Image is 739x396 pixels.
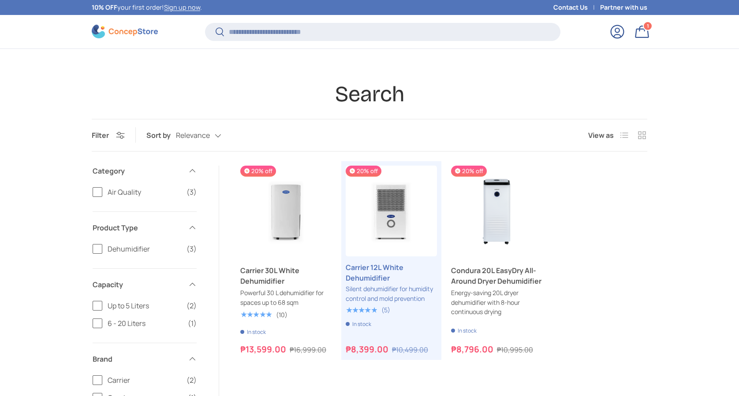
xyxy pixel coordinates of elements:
[108,244,181,254] span: Dehumidifier
[240,166,332,257] a: Carrier 30L White Dehumidifier
[93,269,197,300] summary: Capacity
[176,131,210,140] span: Relevance
[346,166,381,177] span: 20% off
[588,130,614,141] span: View as
[93,354,183,364] span: Brand
[451,166,542,257] a: Condura 20L EasyDry All-Around Dryer Dehumidifier
[451,265,542,286] a: Condura 20L EasyDry All-Around Dryer Dehumidifier
[647,22,649,29] span: 1
[92,3,202,12] p: your first order! .
[108,187,181,197] span: Air Quality
[187,300,197,311] span: (2)
[346,262,437,283] a: Carrier 12L White Dehumidifier
[240,166,276,177] span: 20% off
[92,130,109,140] span: Filter
[92,130,125,140] button: Filter
[188,318,197,329] span: (1)
[187,375,197,385] span: (2)
[451,166,487,177] span: 20% off
[93,166,183,176] span: Category
[93,343,197,375] summary: Brand
[164,3,200,11] a: Sign up now
[108,318,183,329] span: 6 - 20 Liters
[176,128,239,143] button: Relevance
[240,265,332,286] a: Carrier 30L White Dehumidifier
[108,375,181,385] span: Carrier
[108,300,181,311] span: Up to 5 Liters
[92,3,117,11] strong: 10% OFF
[187,244,197,254] span: (3)
[92,81,647,108] h1: Search
[93,279,183,290] span: Capacity
[93,212,197,244] summary: Product Type
[553,3,600,12] a: Contact Us
[187,187,197,197] span: (3)
[92,25,158,38] img: ConcepStore
[93,222,183,233] span: Product Type
[346,166,437,257] a: Carrier 12L White Dehumidifier
[93,155,197,187] summary: Category
[600,3,647,12] a: Partner with us
[146,130,176,141] label: Sort by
